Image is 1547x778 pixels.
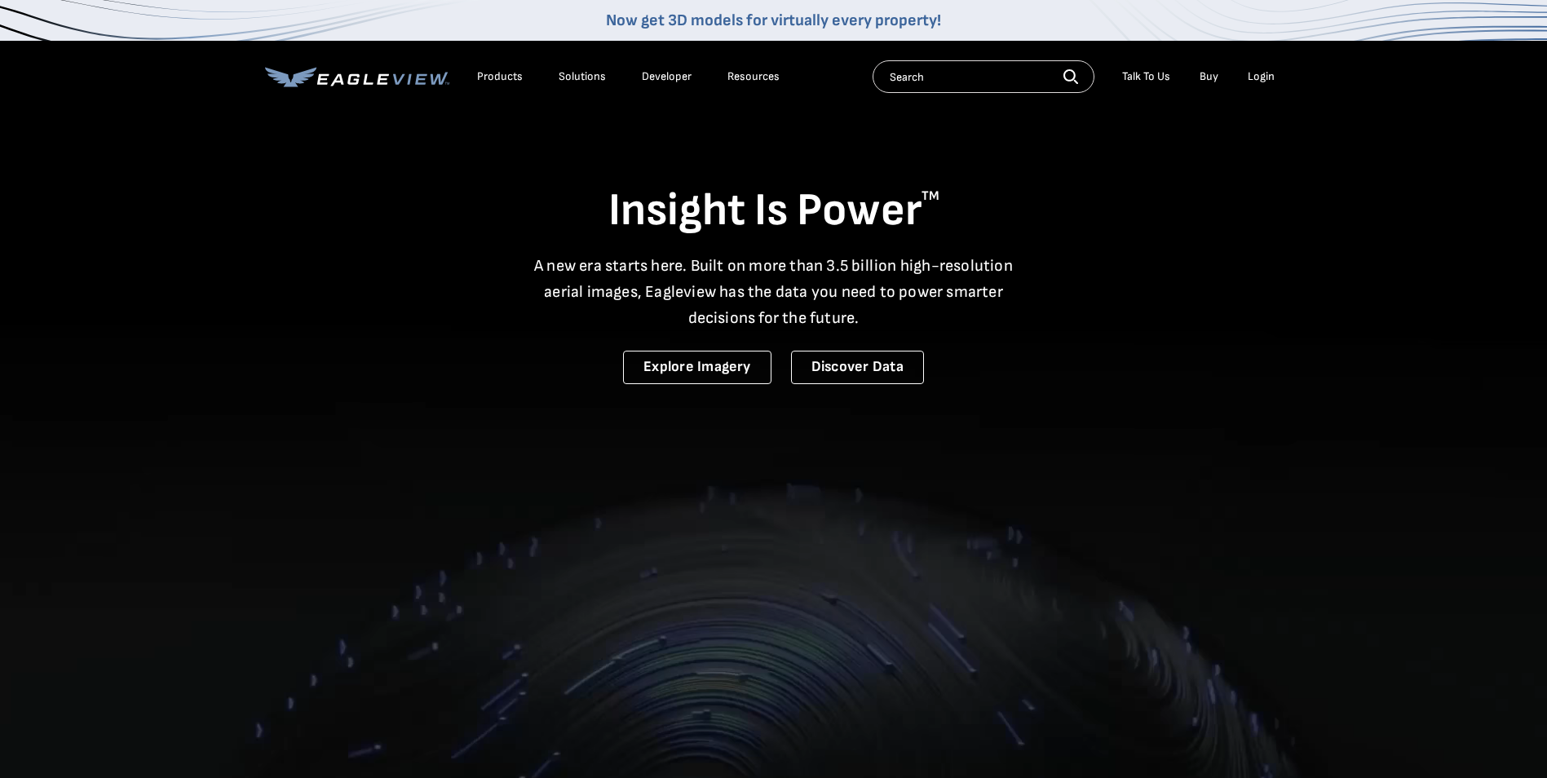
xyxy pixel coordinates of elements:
[524,253,1023,331] p: A new era starts here. Built on more than 3.5 billion high-resolution aerial images, Eagleview ha...
[559,69,606,84] div: Solutions
[922,188,939,204] sup: TM
[606,11,941,30] a: Now get 3D models for virtually every property!
[1200,69,1218,84] a: Buy
[791,351,924,384] a: Discover Data
[1248,69,1275,84] div: Login
[873,60,1094,93] input: Search
[642,69,692,84] a: Developer
[265,183,1283,240] h1: Insight Is Power
[727,69,780,84] div: Resources
[623,351,771,384] a: Explore Imagery
[477,69,523,84] div: Products
[1122,69,1170,84] div: Talk To Us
